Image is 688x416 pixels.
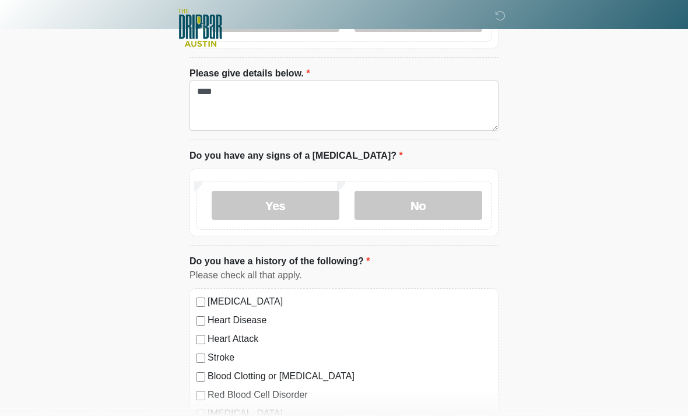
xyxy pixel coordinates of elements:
[208,295,492,309] label: [MEDICAL_DATA]
[196,354,205,363] input: Stroke
[208,351,492,365] label: Stroke
[208,313,492,327] label: Heart Disease
[212,191,339,220] label: Yes
[189,268,499,282] div: Please check all that apply.
[196,335,205,344] input: Heart Attack
[208,332,492,346] label: Heart Attack
[196,316,205,326] input: Heart Disease
[196,391,205,400] input: Red Blood Cell Disorder
[196,372,205,382] input: Blood Clotting or [MEDICAL_DATA]
[208,369,492,383] label: Blood Clotting or [MEDICAL_DATA]
[178,9,222,47] img: The DRIPBaR - Austin The Domain Logo
[354,191,482,220] label: No
[189,67,310,81] label: Please give details below.
[189,254,370,268] label: Do you have a history of the following?
[196,298,205,307] input: [MEDICAL_DATA]
[189,149,403,163] label: Do you have any signs of a [MEDICAL_DATA]?
[208,388,492,402] label: Red Blood Cell Disorder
